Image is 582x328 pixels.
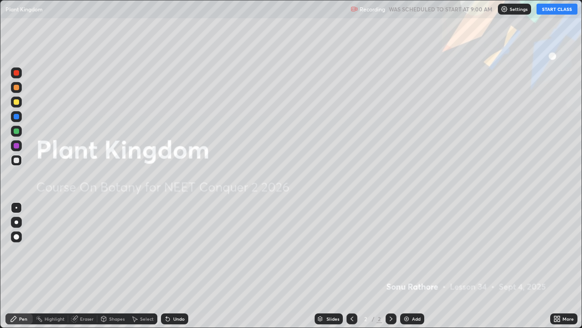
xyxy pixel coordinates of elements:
p: Plant Kingdom [5,5,43,13]
div: / [372,316,375,322]
img: recording.375f2c34.svg [351,5,358,13]
h5: WAS SCHEDULED TO START AT 9:00 AM [389,5,492,13]
div: Highlight [45,317,65,321]
div: Select [140,317,154,321]
div: Shapes [109,317,125,321]
div: More [562,317,574,321]
div: Pen [19,317,27,321]
div: 2 [361,316,370,322]
p: Settings [510,7,527,11]
div: Slides [326,317,339,321]
img: add-slide-button [403,315,410,323]
img: class-settings-icons [501,5,508,13]
p: Recording [360,6,385,13]
button: START CLASS [537,4,577,15]
div: Undo [173,317,185,321]
div: Add [412,317,421,321]
div: Eraser [80,317,94,321]
div: 2 [376,315,382,323]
